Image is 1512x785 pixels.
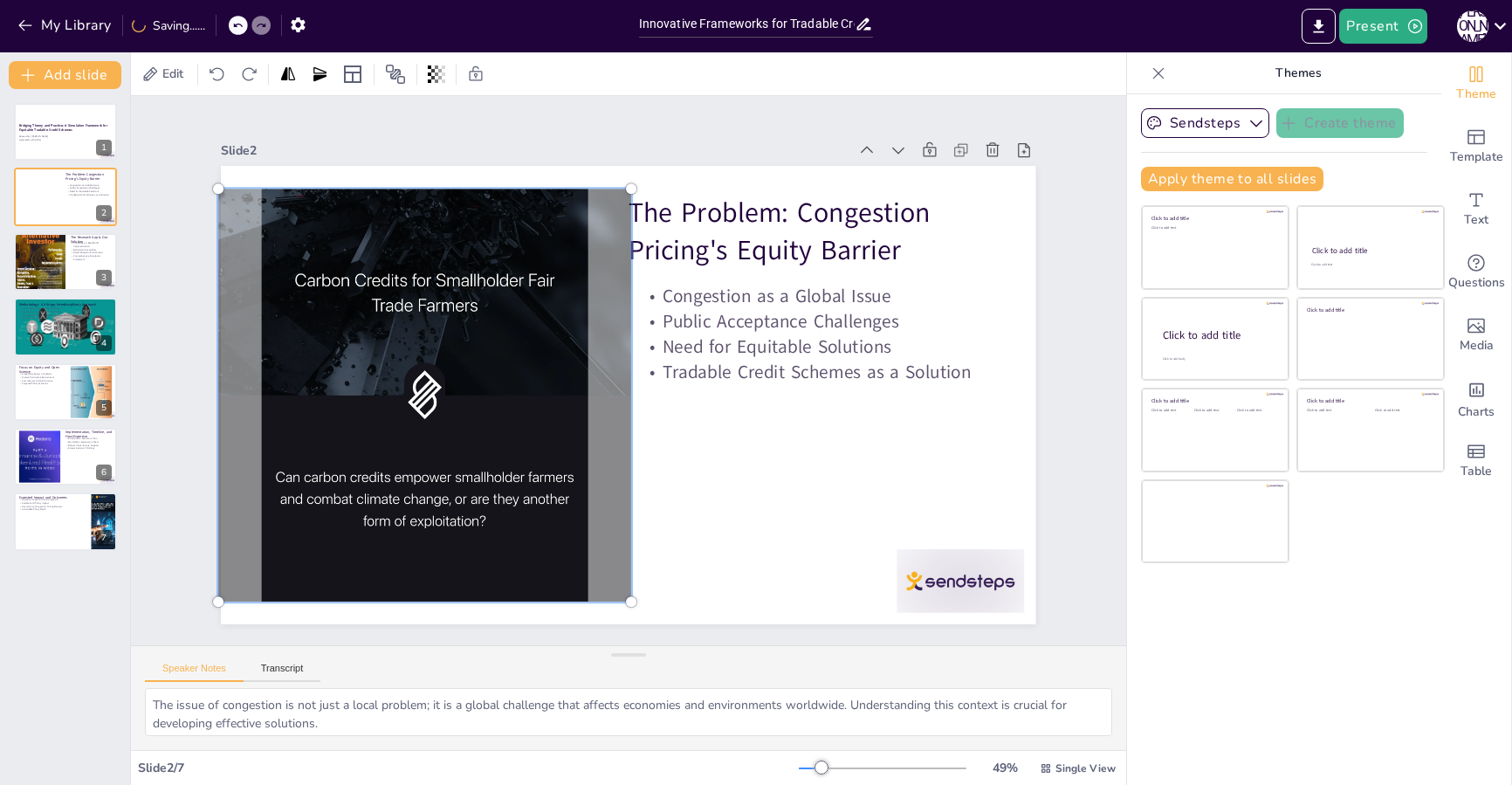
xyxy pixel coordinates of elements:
div: Click to add text [1194,409,1234,413]
div: Click to add title [1307,397,1432,404]
p: Dissemination of Findings [65,447,112,451]
div: Click to add title [1312,245,1428,256]
div: Add text boxes [1441,178,1511,241]
div: https://cdn.sendsteps.com/images/logo/sendsteps_logo_white.pnghttps://cdn.sendsteps.com/images/lo... [14,428,117,485]
p: Scientific Impact of the Framework [19,499,86,502]
div: Change the overall theme [1441,52,1511,115]
button: Export to PowerPoint [1302,9,1336,44]
div: https://cdn.sendsteps.com/images/logo/sendsteps_logo_white.pnghttps://cdn.sendsteps.com/images/lo... [14,233,117,291]
div: https://cdn.sendsteps.com/images/logo/sendsteps_logo_white.pnghttps://cdn.sendsteps.com/images/lo... [14,363,117,421]
div: Add a table [1441,430,1511,492]
div: Add charts and graphs [1441,367,1511,430]
div: Click to add title [1163,328,1275,343]
strong: Bridging Theory and Practice: A Simulation Framework for Equitable Tradable Credit Schemes [19,123,107,133]
p: Targeted Policy Scenarios [19,382,65,385]
div: 7 [14,492,117,550]
div: Click to add title [1151,397,1276,404]
button: Speaker Notes [145,663,244,682]
div: Add images, graphics, shapes or video [1441,304,1511,367]
p: Themes [1172,52,1424,94]
div: Click to add title [1307,306,1432,313]
div: Layout [339,60,367,88]
div: 3 [96,270,112,286]
p: Tradable Credit Schemes as a Solution [639,360,1006,385]
div: 4 [96,335,112,351]
span: Table [1460,462,1492,481]
p: Challenges in Real-World Implementation [71,242,112,248]
div: 2 [96,205,112,221]
div: https://cdn.sendsteps.com/images/logo/sendsteps_logo_white.pnghttps://cdn.sendsteps.com/images/lo... [14,168,117,225]
span: Single View [1055,761,1116,775]
button: Transcript [244,663,321,682]
div: Click to add body [1163,357,1273,362]
div: Slide 2 / 7 [138,760,799,776]
div: Get real-time input from your audience [1441,241,1511,304]
p: Expected Impact and Outcomes [19,495,86,500]
p: Structured 3-Year Work Plan [65,437,112,441]
p: Policy Testing and Analysis [19,317,112,320]
button: Apply theme to all slides [1141,167,1323,191]
div: Click to add text [1151,409,1191,413]
p: Deep Learning for Behavior Prediction [19,311,112,314]
div: Saving...... [132,17,205,34]
p: Public Acceptance Challenges [639,309,1006,334]
div: Slide 2 [221,142,847,159]
div: https://cdn.sendsteps.com/images/logo/sendsteps_logo_white.pnghttps://cdn.sendsteps.com/images/lo... [14,298,117,355]
p: Implementation, Timeline, and Host Expertise [65,430,112,439]
div: Click to add title [1151,215,1276,222]
p: Need for Equitable Solutions [639,334,1006,360]
p: Focus on Equity and Open Science [19,365,65,375]
p: Actionable Policy Briefs [19,508,86,512]
span: Questions [1448,273,1505,293]
p: Public Acceptance Challenges [67,186,113,189]
p: Commitment to Open Science [19,379,65,382]
p: Diverse Participant Recruitment [19,375,65,379]
p: World-Class Supervisory Team [65,440,112,444]
p: The Problem: Congestion Pricing's Equity Barrier [65,171,112,181]
span: Charts [1458,403,1495,422]
p: Researcher: [PERSON_NAME] [19,135,112,139]
p: Congestion as a Global Issue [639,284,1006,309]
div: Add ready made slides [1441,115,1511,178]
p: Robust Infrastructure Support [65,444,112,447]
p: Mixed-Adoption Environment [71,251,112,255]
div: Click to add text [1151,226,1276,231]
p: Behavioral Uncertainty [71,248,112,251]
button: My Library [13,11,119,39]
div: 49 % [984,760,1026,776]
p: Generated with [URL] [19,138,112,141]
p: Congestion as a Global Issue [67,182,113,186]
p: Overcoming Congestion Pricing Barriers [19,506,86,509]
button: [PERSON_NAME] [1457,9,1488,44]
p: The Problem: Congestion Pricing's Equity Barrier [629,194,995,270]
p: The Research Gap & Our Solution [71,235,112,244]
button: Add slide [9,61,121,89]
p: Methodology: A 4-Stage, Interdisciplinary Approach [19,302,112,307]
p: Embedding Equity in Analysis [19,372,65,375]
span: Text [1464,210,1488,230]
span: Template [1450,148,1503,167]
div: 7 [96,530,112,546]
p: Tradable Credit Schemes as a Solution [67,192,113,196]
div: https://cdn.sendsteps.com/images/logo/sendsteps_logo_white.pnghttps://cdn.sendsteps.com/images/lo... [14,103,117,161]
p: Integrated Simulation Framework Development [19,313,112,317]
span: Theme [1456,85,1496,104]
div: 6 [96,465,112,480]
p: Need for Equitable Solutions [67,189,113,193]
span: Position [385,64,406,85]
div: 5 [96,400,112,416]
div: Click to add text [1237,409,1276,413]
input: Insert title [639,11,856,37]
textarea: The issue of congestion is not just a local problem; it is a global challenge that affects econom... [145,688,1112,736]
button: Sendsteps [1141,108,1269,138]
div: 1 [96,140,112,155]
div: [PERSON_NAME] [1457,10,1488,42]
span: Media [1460,336,1494,355]
button: Present [1339,9,1426,44]
p: Societal and Policy Impact [19,502,86,506]
p: Comprehensive Simulation Framework [71,254,112,260]
button: Create theme [1276,108,1404,138]
span: Edit [159,65,187,82]
div: Click to add text [1311,263,1427,267]
div: Click to add text [1307,409,1362,413]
